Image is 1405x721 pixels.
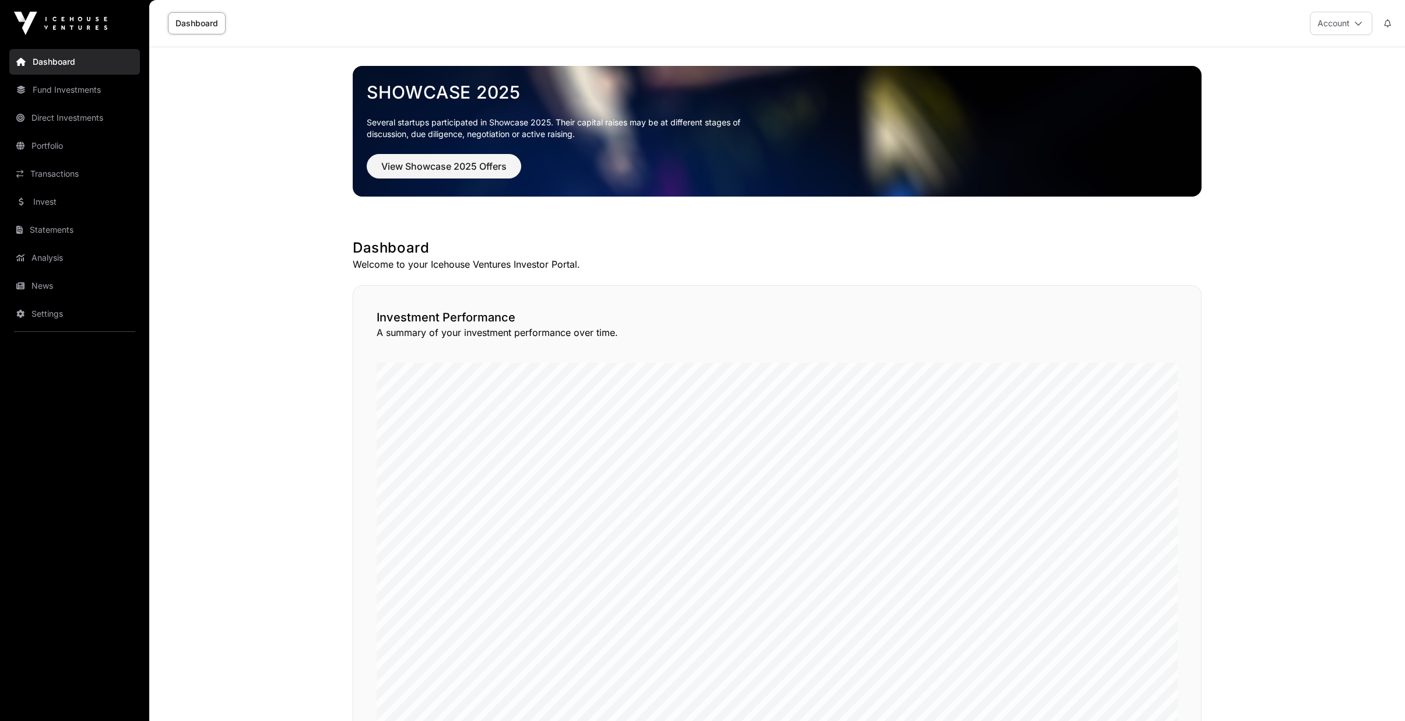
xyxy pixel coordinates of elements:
[353,239,1202,257] h1: Dashboard
[9,245,140,271] a: Analysis
[353,66,1202,197] img: Showcase 2025
[9,49,140,75] a: Dashboard
[381,159,507,173] span: View Showcase 2025 Offers
[9,189,140,215] a: Invest
[9,217,140,243] a: Statements
[377,325,1178,339] p: A summary of your investment performance over time.
[9,105,140,131] a: Direct Investments
[367,166,521,177] a: View Showcase 2025 Offers
[9,273,140,299] a: News
[9,301,140,327] a: Settings
[14,12,107,35] img: Icehouse Ventures Logo
[377,309,1178,325] h2: Investment Performance
[1310,12,1372,35] button: Account
[9,133,140,159] a: Portfolio
[367,117,758,140] p: Several startups participated in Showcase 2025. Their capital raises may be at different stages o...
[9,161,140,187] a: Transactions
[9,77,140,103] a: Fund Investments
[353,257,1202,271] p: Welcome to your Icehouse Ventures Investor Portal.
[168,12,226,34] a: Dashboard
[367,82,1188,103] a: Showcase 2025
[367,154,521,178] button: View Showcase 2025 Offers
